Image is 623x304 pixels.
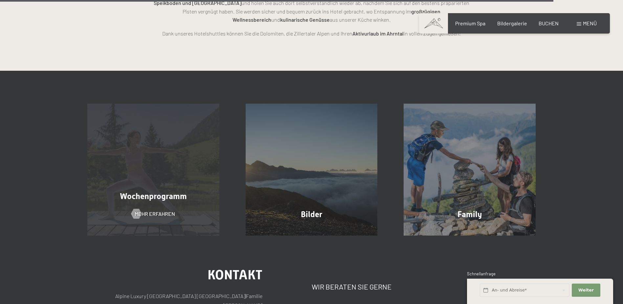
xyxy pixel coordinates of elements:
span: Wir beraten Sie gerne [312,282,391,291]
strong: kulinarische Genüsse [280,16,330,23]
p: Dank unseres Hotelshuttles können Sie die Dolomiten, die Zillertaler Alpen und Ihren in vollen Zü... [147,29,476,38]
a: Aktivurlaub im Wellnesshotel - Hotel mit Fitnessstudio - Yogaraum Wochenprogramm Mehr erfahren [74,104,233,236]
strong: Aktivurlaub im Ahrntal [352,30,404,37]
span: Family [457,210,482,219]
span: Menü [583,20,597,26]
a: Aktivurlaub im Wellnesshotel - Hotel mit Fitnessstudio - Yogaraum Bilder [233,104,391,236]
span: Mehr erfahren [135,210,175,217]
span: Weiter [578,287,594,293]
span: Kontakt [208,267,262,283]
a: BUCHEN [539,20,559,26]
a: Bildergalerie [497,20,527,26]
span: Wochenprogramm [120,191,187,201]
a: Premium Spa [455,20,485,26]
span: | [245,293,246,299]
a: Aktivurlaub im Wellnesshotel - Hotel mit Fitnessstudio - Yogaraum Family [390,104,549,236]
span: Bilder [301,210,322,219]
button: Weiter [572,284,600,297]
span: Schnellanfrage [467,271,496,276]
